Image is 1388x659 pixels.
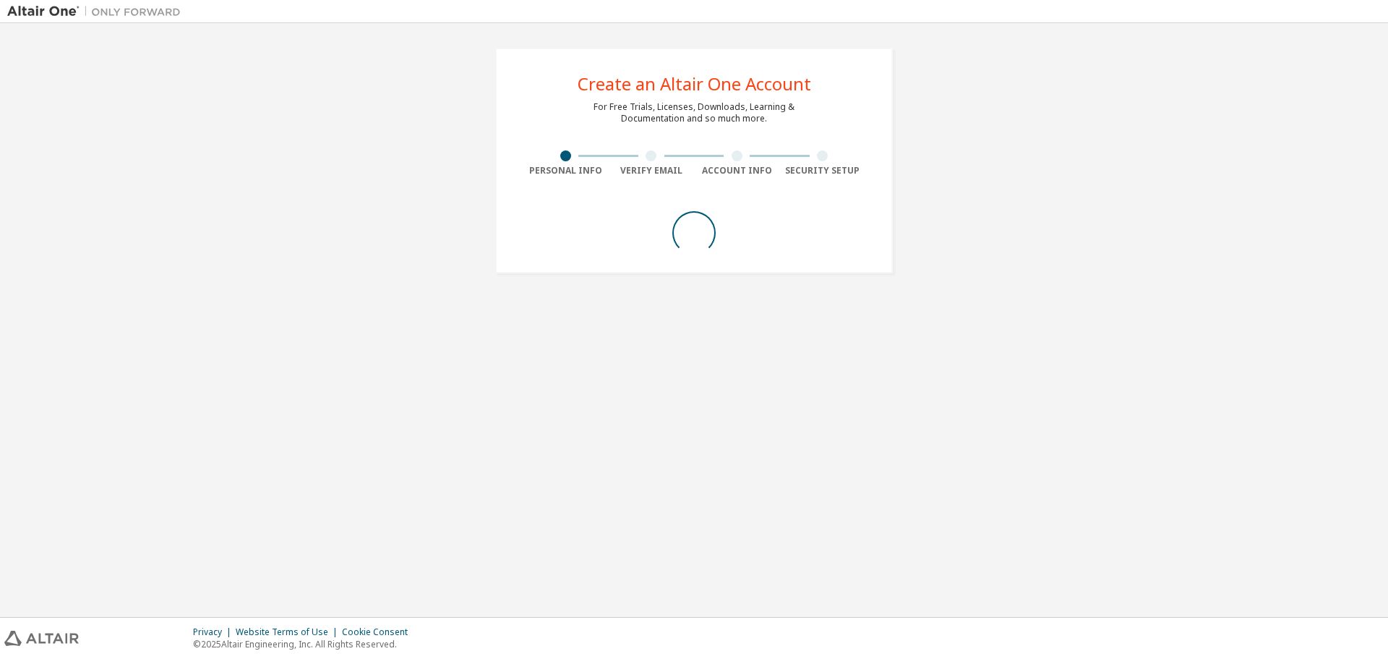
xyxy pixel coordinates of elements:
div: Website Terms of Use [236,626,342,638]
div: Verify Email [609,165,695,177]
div: Security Setup [780,165,866,177]
div: Personal Info [523,165,609,177]
img: altair_logo.svg [4,631,79,646]
div: Create an Altair One Account [578,75,811,93]
p: © 2025 Altair Engineering, Inc. All Rights Reserved. [193,638,416,650]
img: Altair One [7,4,188,19]
div: Cookie Consent [342,626,416,638]
div: Account Info [694,165,780,177]
div: Privacy [193,626,236,638]
div: For Free Trials, Licenses, Downloads, Learning & Documentation and so much more. [594,101,794,124]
